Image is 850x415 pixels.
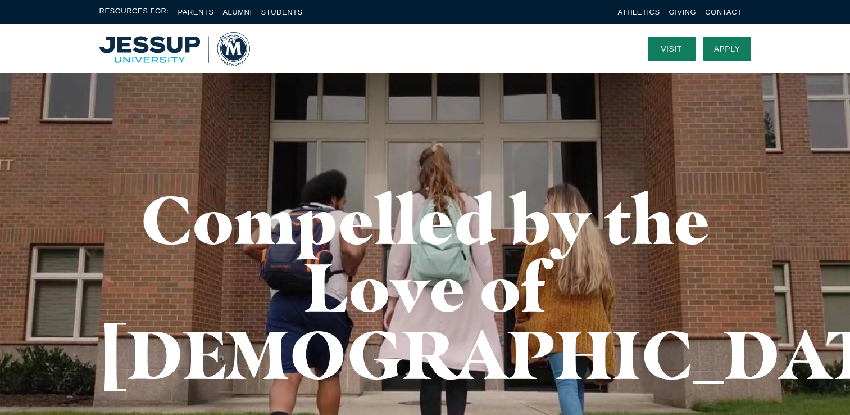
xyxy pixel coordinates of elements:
[648,37,696,61] a: Visit
[178,8,214,16] a: Parents
[618,8,660,16] a: Athletics
[703,37,751,61] a: Apply
[705,8,742,16] a: Contact
[669,8,697,16] a: Giving
[99,186,751,388] h1: Compelled by the Love of [DEMOGRAPHIC_DATA]
[99,32,250,66] img: Multnomah University Logo
[261,8,303,16] a: Students
[99,32,250,66] a: Home
[99,6,169,19] span: Resources For:
[222,8,252,16] a: Alumni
